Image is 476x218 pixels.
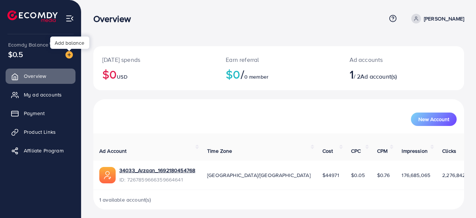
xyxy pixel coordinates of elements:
p: [DATE] spends [102,55,208,64]
span: $0.5 [8,49,23,60]
p: [PERSON_NAME] [424,14,464,23]
a: Overview [6,69,75,83]
span: $44971 [322,171,339,179]
span: 0 member [244,73,268,80]
span: Ad account(s) [360,72,397,80]
span: 1 [350,66,354,83]
a: Payment [6,106,75,121]
span: 176,685,065 [402,171,430,179]
span: 1 available account(s) [99,196,151,203]
span: Overview [24,72,46,80]
span: 2,276,842 [442,171,465,179]
a: 34033_Arzaan_1692180454768 [119,167,195,174]
span: $0.76 [377,171,390,179]
img: ic-ads-acc.e4c84228.svg [99,167,116,183]
span: USD [117,73,127,80]
span: CPC [351,147,361,155]
h2: $0 [102,67,208,81]
span: My ad accounts [24,91,62,98]
span: CPM [377,147,387,155]
span: Payment [24,110,45,117]
span: Clicks [442,147,456,155]
span: Affiliate Program [24,147,64,154]
a: Product Links [6,124,75,139]
button: New Account [411,113,457,126]
span: Product Links [24,128,56,136]
span: $0.05 [351,171,365,179]
span: New Account [418,117,449,122]
span: / [241,66,244,83]
div: Add balance [50,37,89,49]
h2: / 2 [350,67,424,81]
img: image [65,51,73,59]
p: Earn referral [226,55,331,64]
h3: Overview [93,13,137,24]
img: menu [65,14,74,23]
a: [PERSON_NAME] [408,14,464,23]
span: [GEOGRAPHIC_DATA]/[GEOGRAPHIC_DATA] [207,171,311,179]
span: ID: 7267859666359664641 [119,176,195,183]
span: Cost [322,147,333,155]
span: Ad Account [99,147,127,155]
span: Impression [402,147,428,155]
h2: $0 [226,67,331,81]
span: Ecomdy Balance [8,41,48,48]
p: Ad accounts [350,55,424,64]
img: logo [7,10,58,22]
a: Affiliate Program [6,143,75,158]
span: Time Zone [207,147,232,155]
a: My ad accounts [6,87,75,102]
